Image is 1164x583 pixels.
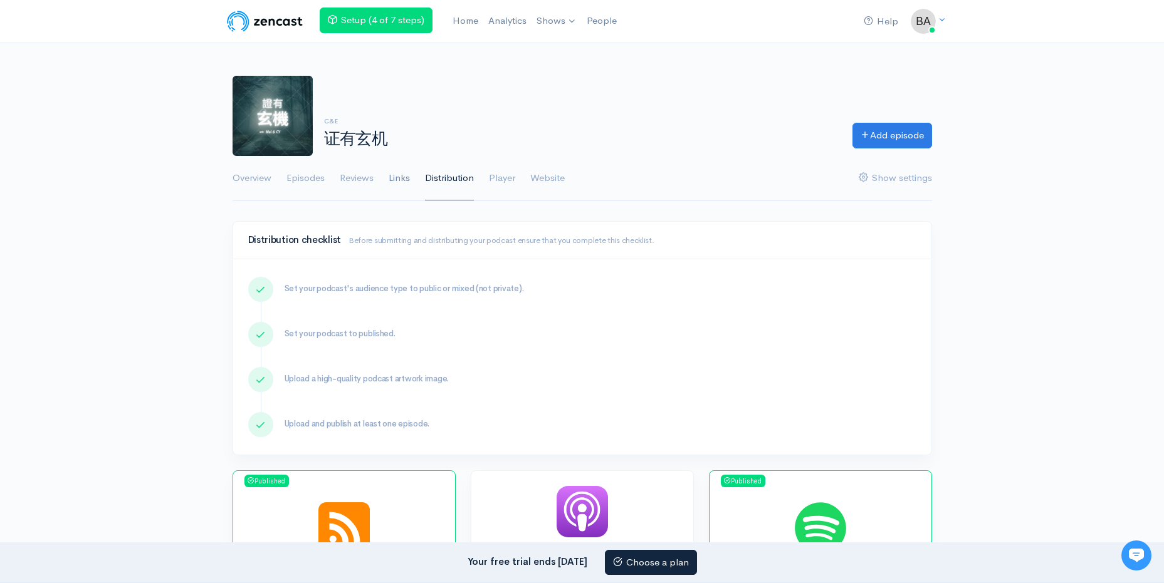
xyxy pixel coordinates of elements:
img: Apple Podcasts logo [557,486,608,537]
strong: Your free trial ends [DATE] [468,555,587,567]
img: ... [911,9,936,34]
small: Before submitting and distributing your podcast ensure that you complete this checklist. [349,235,654,245]
a: Links [389,156,410,201]
img: ZenCast Logo [225,9,305,34]
span: Upload a high-quality podcast artwork image. [285,373,449,384]
input: Search articles [36,235,224,261]
a: Overview [233,156,271,201]
a: Reviews [340,156,374,201]
a: Home [448,8,483,34]
span: Published [721,475,765,487]
span: New conversation [81,173,150,183]
a: Distribution [425,156,474,201]
a: Choose a plan [605,550,697,575]
h4: Distribution checklist [248,235,916,245]
button: New conversation [19,166,231,191]
span: Set your podcast to published. [285,328,396,339]
span: Upload and publish at least one episode. [285,418,430,429]
h1: 证有玄机 [324,130,837,148]
a: Add episode [852,123,932,148]
img: Spotify Podcasts logo [795,502,846,554]
a: Website [530,156,565,201]
a: Show settings [859,156,932,201]
a: Player [489,156,515,201]
span: Set your podcast's audience type to public or mixed (not private). [285,283,524,294]
a: Setup (4 of 7 steps) [320,8,433,33]
a: Analytics [483,8,532,34]
img: RSS Feed logo [318,502,370,554]
h1: Hi [PERSON_NAME] 👋 [19,61,232,81]
h6: C&E [324,118,837,125]
h2: Just let us know if you need anything and we'll be happy to help! 🙂 [19,83,232,143]
a: Episodes [286,156,325,201]
iframe: gist-messenger-bubble-iframe [1121,540,1151,570]
p: Find an answer quickly [17,215,234,230]
span: Published [244,475,289,487]
a: Help [859,8,903,35]
a: Shows [532,8,582,35]
a: People [582,8,622,34]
